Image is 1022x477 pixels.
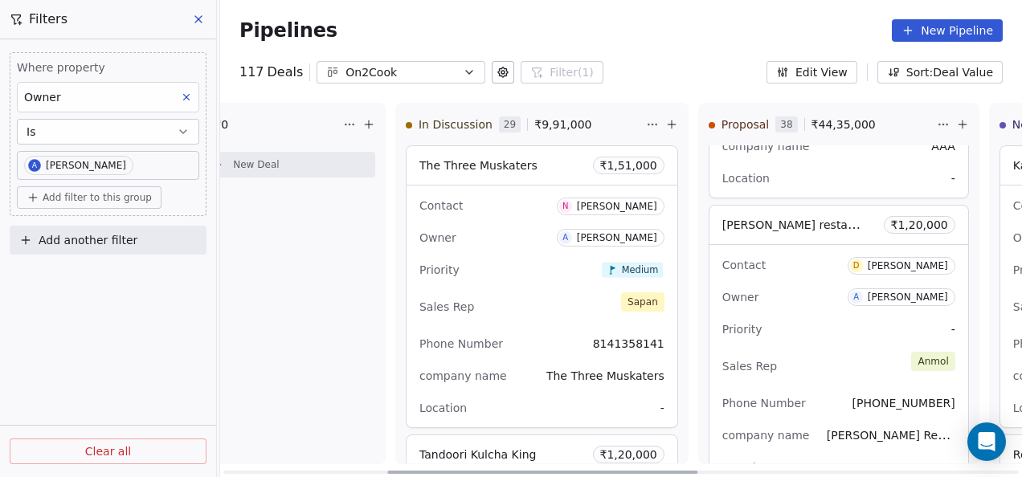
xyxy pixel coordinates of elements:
[722,323,762,336] span: Priority
[29,10,67,29] span: Filters
[621,292,664,312] span: Sapan
[892,19,1003,42] button: New Pipeline
[722,397,806,410] span: Phone Number
[562,231,568,244] div: A
[39,232,137,249] span: Add another filter
[419,402,467,414] span: Location
[521,61,603,84] button: Filter(1)
[709,104,934,145] div: Proposal38₹44,35,000
[27,124,35,140] span: Is
[722,429,810,442] span: company name
[877,61,1003,84] button: Sort: Deal Value
[853,291,859,304] div: A
[621,263,658,275] span: Medium
[10,438,206,464] button: Clear all
[868,260,948,271] div: [PERSON_NAME]
[419,231,456,244] span: Owner
[419,369,507,382] span: company name
[722,360,777,373] span: Sales Rep
[775,116,797,132] span: 38
[17,119,199,145] button: Is
[891,217,948,233] span: ₹ 1,20,000
[722,172,770,185] span: Location
[951,170,955,186] span: -
[722,116,769,132] span: Proposal
[931,140,955,153] span: AAA
[17,59,199,75] span: Where property
[951,321,955,337] span: -
[811,116,876,132] span: ₹ 44,35,000
[868,291,948,303] div: [PERSON_NAME]
[562,200,569,213] div: N
[406,104,643,145] div: In Discussion29₹9,91,000
[499,116,521,132] span: 29
[577,232,657,243] div: [PERSON_NAME]
[534,116,591,132] span: ₹ 9,91,000
[115,152,375,177] button: New Deal
[911,352,955,371] span: Anmol
[419,116,493,132] span: In Discussion
[593,337,664,350] span: 8141358141
[28,159,41,172] span: A
[419,337,503,350] span: Phone Number
[660,400,664,416] span: -
[827,427,985,442] span: [PERSON_NAME] Restaurant
[46,160,126,171] div: [PERSON_NAME]
[239,63,303,82] div: 117
[853,259,860,272] div: D
[233,158,280,171] span: New Deal
[43,191,152,204] span: Add filter to this group
[115,104,340,145] div: ₹0
[546,369,664,382] span: The Three Muskaters
[766,61,857,84] button: Edit View
[722,140,810,153] span: company name
[852,397,955,410] span: [PHONE_NUMBER]
[239,19,337,42] span: Pipelines
[419,448,536,461] span: Tandoori Kulcha King
[406,145,678,428] div: The Three Muskaters₹1,51,000ContactN[PERSON_NAME]OwnerA[PERSON_NAME]PriorityMediumSales RepSapanP...
[419,300,474,313] span: Sales Rep
[24,91,61,104] span: Owner
[85,443,131,460] span: Clear all
[722,461,770,474] span: Location
[268,63,304,82] span: Deals
[214,116,228,132] span: ₹ 0
[419,199,463,212] span: Contact
[722,217,878,232] span: [PERSON_NAME] restaurant
[722,291,759,304] span: Owner
[419,263,460,276] span: Priority
[577,201,657,212] div: [PERSON_NAME]
[419,159,538,172] span: The Three Muskaters
[967,422,1006,461] div: Open Intercom Messenger
[951,459,955,475] span: -
[600,157,657,173] span: ₹ 1,51,000
[722,259,766,271] span: Contact
[345,64,456,81] div: On2Cook
[600,446,657,463] span: ₹ 1,20,000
